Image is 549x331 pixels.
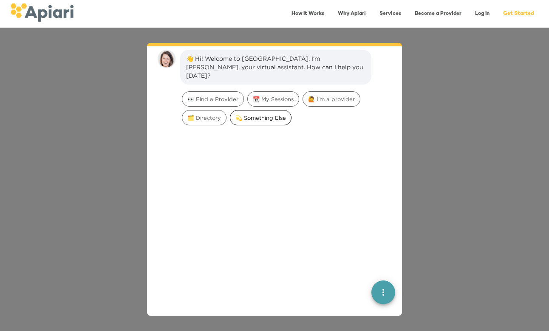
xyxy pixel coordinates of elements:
a: Log In [470,5,495,23]
div: 👀 Find a Provider [182,91,244,107]
a: Services [374,5,406,23]
span: 👀 Find a Provider [182,95,243,103]
span: 🗂️ Directory [182,114,226,122]
span: 📆 My Sessions [248,95,299,103]
img: amy.37686e0395c82528988e.png [157,50,176,68]
button: quick menu [371,280,395,304]
span: 🙋 I'm a provider [303,95,360,103]
div: 👋 Hi! Welcome to [GEOGRAPHIC_DATA]. I'm [PERSON_NAME], your virtual assistant. How can I help you... [186,54,365,80]
a: How It Works [286,5,329,23]
a: Get Started [498,5,539,23]
a: Become a Provider [410,5,467,23]
span: 💫 Something Else [230,114,291,122]
div: 💫 Something Else [230,110,291,125]
img: logo [10,3,74,22]
a: Why Apiari [333,5,371,23]
div: 📆 My Sessions [247,91,299,107]
div: 🙋 I'm a provider [303,91,360,107]
div: 🗂️ Directory [182,110,226,125]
